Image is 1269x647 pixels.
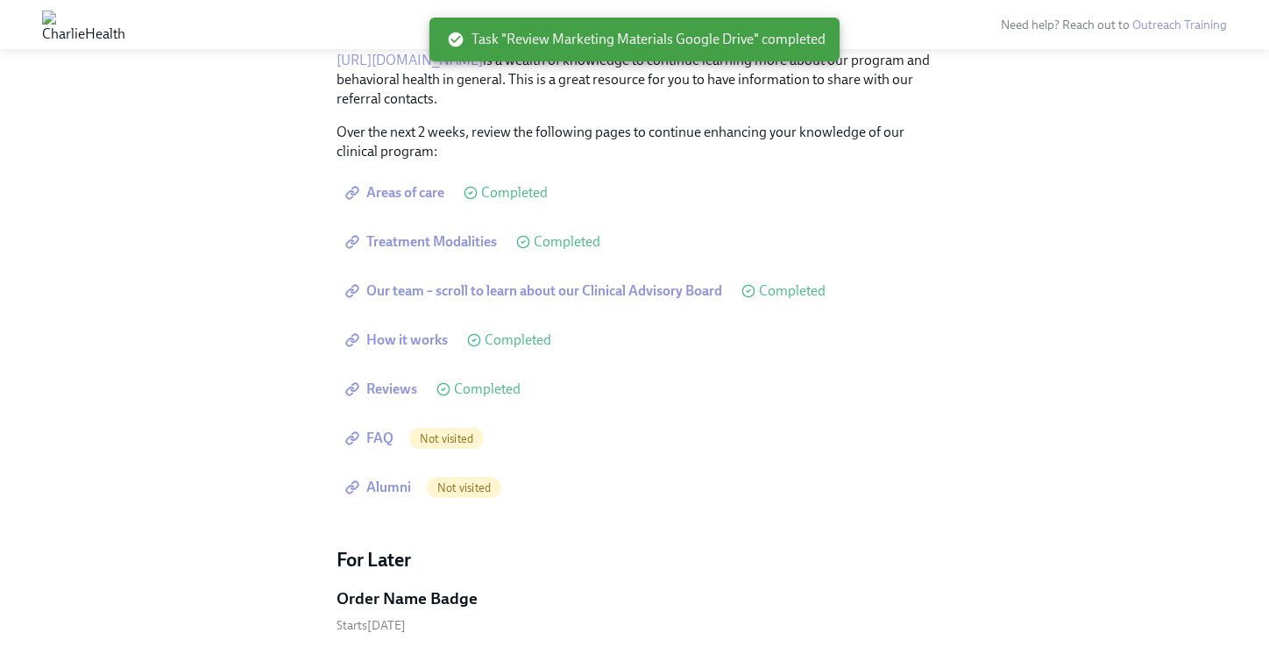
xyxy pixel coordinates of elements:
span: Our team – scroll to learn about our Clinical Advisory Board [349,282,722,300]
span: Completed [485,333,551,347]
span: Completed [534,235,600,249]
span: FAQ [349,430,393,447]
span: Not visited [409,432,484,445]
h5: Order Name Badge [337,587,478,610]
a: Outreach Training [1132,18,1227,32]
a: Treatment Modalities [337,224,509,260]
a: Our team – scroll to learn about our Clinical Advisory Board [337,274,734,309]
a: Alumni [337,470,423,505]
span: Alumni [349,479,411,496]
a: Order Name BadgeStarts[DATE] [337,587,932,634]
h4: For Later [337,547,932,573]
img: CharlieHealth [42,11,125,39]
a: Areas of care [337,175,457,210]
p: is a wealth of knowledge to continue learning more about our program and behavioral health in gen... [337,51,932,109]
span: Not visited [427,481,501,494]
span: Completed [481,186,548,200]
span: Wednesday, September 10th 2025, 10:00 am [337,618,406,633]
span: Completed [759,284,826,298]
span: Need help? Reach out to [1001,18,1227,32]
span: How it works [349,331,448,349]
span: Treatment Modalities [349,233,497,251]
span: Completed [454,382,521,396]
span: Task "Review Marketing Materials Google Drive" completed [447,30,826,49]
a: FAQ [337,421,406,456]
a: [URL][DOMAIN_NAME] [337,52,483,68]
a: Reviews [337,372,429,407]
a: How it works [337,323,460,358]
span: Reviews [349,380,417,398]
p: Over the next 2 weeks, review the following pages to continue enhancing your knowledge of our cli... [337,123,932,161]
span: Areas of care [349,184,444,202]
